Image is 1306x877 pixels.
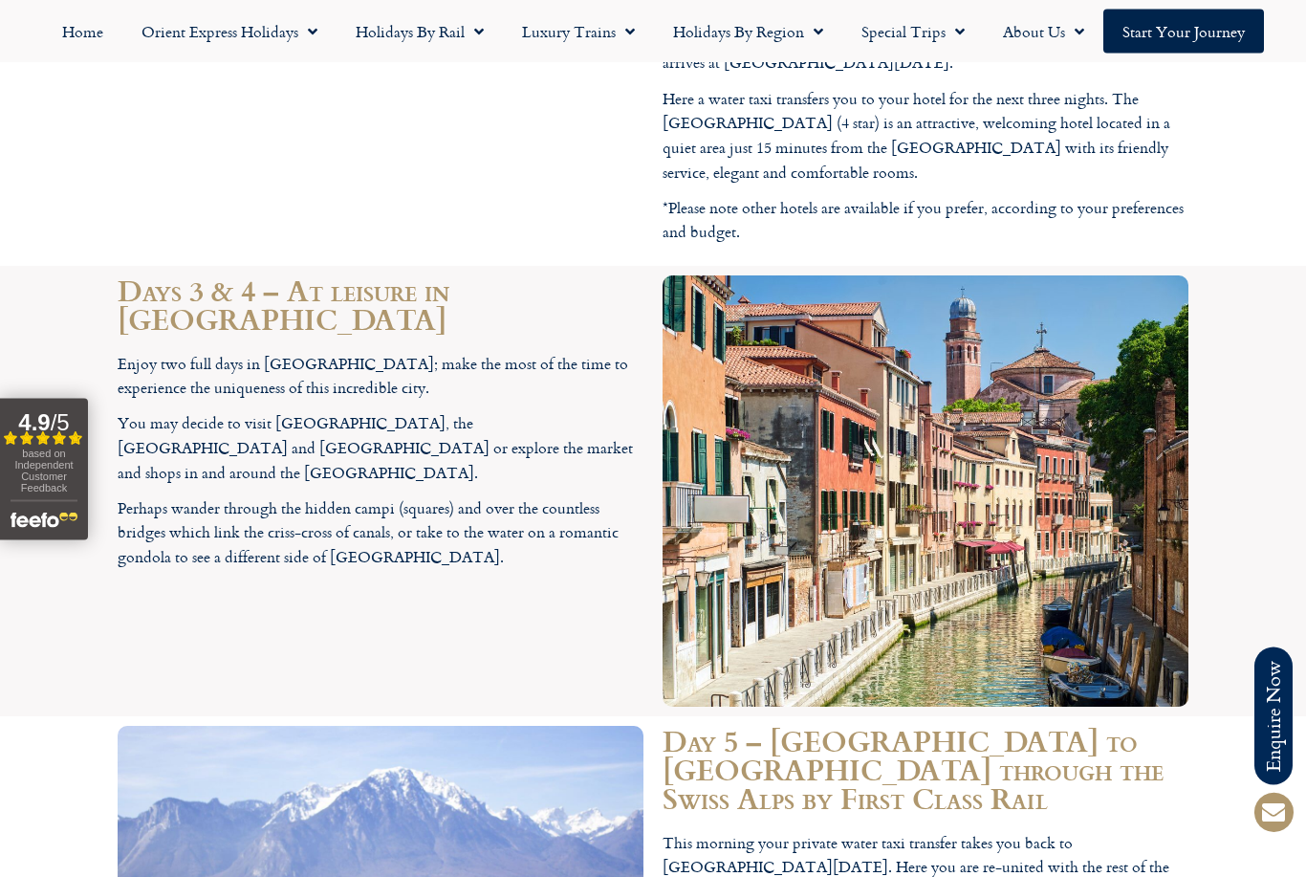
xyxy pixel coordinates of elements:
a: Special Trips [842,10,984,54]
a: Holidays by Rail [337,10,503,54]
nav: Menu [10,10,1296,54]
p: Here a water taxi transfers you to your hotel for the next three nights. The [GEOGRAPHIC_DATA] (4... [663,88,1188,186]
p: *Please note other hotels are available if you prefer, according to your preferences and budget. [663,197,1188,246]
a: Orient Express Holidays [122,10,337,54]
a: Luxury Trains [503,10,654,54]
p: Perhaps wander through the hidden campi (squares) and over the countless bridges which link the c... [118,497,643,571]
a: Home [43,10,122,54]
a: Start your Journey [1103,10,1264,54]
h2: Days 3 & 4 – At leisure in [GEOGRAPHIC_DATA] [118,276,643,334]
h2: Day 5 – [GEOGRAPHIC_DATA] to [GEOGRAPHIC_DATA] through the Swiss Alps by First Class Rail [663,727,1188,813]
img: Channel street, Venice Orient Express [663,276,1188,708]
p: You may decide to visit [GEOGRAPHIC_DATA], the [GEOGRAPHIC_DATA] and [GEOGRAPHIC_DATA] or explore... [118,412,643,486]
p: Enjoy two full days in [GEOGRAPHIC_DATA]; make the most of the time to experience the uniqueness ... [118,353,643,402]
a: Holidays by Region [654,10,842,54]
a: About Us [984,10,1103,54]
